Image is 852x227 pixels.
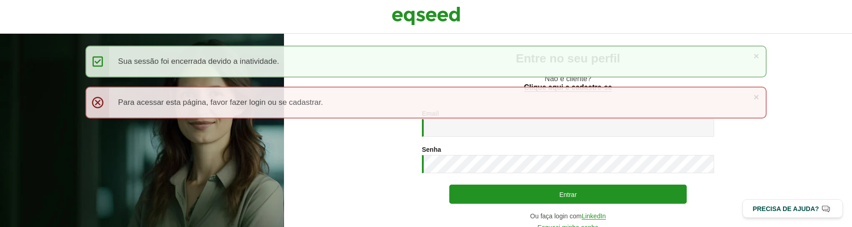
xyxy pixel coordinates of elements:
img: EqSeed Logo [392,5,460,27]
label: Senha [422,146,441,153]
button: Entrar [449,185,687,204]
div: Sua sessão foi encerrada devido a inatividade. [85,46,767,77]
a: LinkedIn [582,213,606,220]
div: Para acessar esta página, favor fazer login ou se cadastrar. [85,87,767,119]
div: Ou faça login com [422,213,714,220]
a: × [753,92,759,102]
a: × [753,51,759,61]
